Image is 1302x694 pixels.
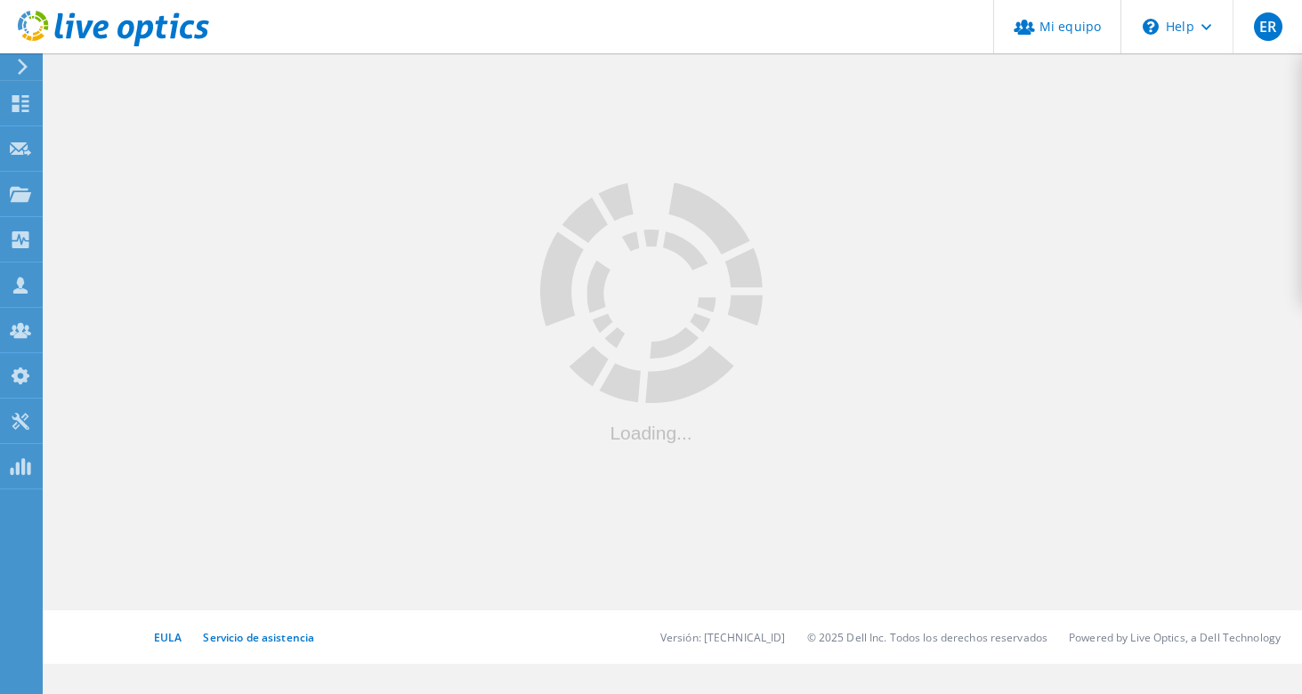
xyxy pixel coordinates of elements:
li: © 2025 Dell Inc. Todos los derechos reservados [807,630,1048,645]
svg: \n [1143,19,1159,35]
a: Servicio de asistencia [203,630,314,645]
div: Loading... [540,424,763,442]
a: EULA [154,630,182,645]
li: Versión: [TECHNICAL_ID] [660,630,786,645]
span: ER [1259,20,1276,34]
a: Live Optics Dashboard [18,37,209,50]
li: Powered by Live Optics, a Dell Technology [1069,630,1281,645]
